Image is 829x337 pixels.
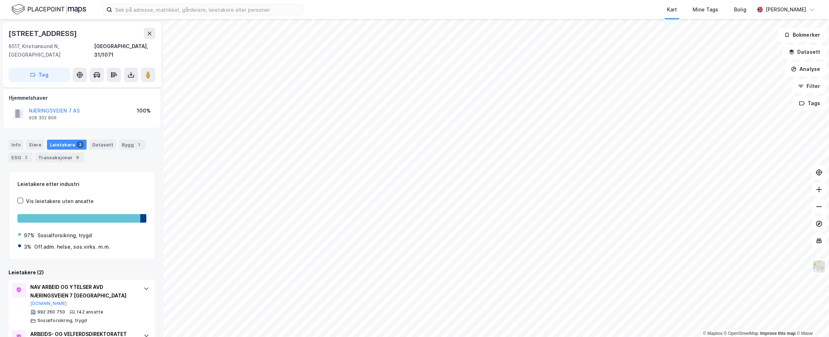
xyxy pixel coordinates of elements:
div: 992 260 750 [37,309,65,315]
div: Sosialforsikring, trygd [37,231,92,240]
button: Bokmerker [778,28,826,42]
div: Datasett [89,140,116,150]
img: Z [812,260,826,273]
div: ESG [9,152,32,162]
div: 928 302 806 [29,115,57,121]
div: 6517, Kristiansund N, [GEOGRAPHIC_DATA] [9,42,94,59]
div: Bygg [119,140,145,150]
div: Kontrollprogram for chat [793,303,829,337]
input: Søk på adresse, matrikkel, gårdeiere, leietakere eller personer [112,4,302,15]
iframe: Chat Widget [793,303,829,337]
div: 3% [24,243,31,251]
div: Vis leietakere uten ansatte [26,197,94,206]
div: Eiere [26,140,44,150]
button: [DOMAIN_NAME] [30,301,67,306]
div: NAV ARBEID OG YTELSER AVD NÆRINGSVEIEN 7 [GEOGRAPHIC_DATA] [30,283,136,300]
div: Off.adm. helse, sos.virks. m.m. [34,243,110,251]
div: [STREET_ADDRESS] [9,28,78,39]
div: 100% [137,107,151,115]
div: Sosialforsikring, trygd [37,318,87,323]
a: OpenStreetMap [724,331,758,336]
div: 1 [135,141,142,148]
a: Improve this map [760,331,796,336]
div: [GEOGRAPHIC_DATA], 31/1071 [94,42,155,59]
a: Mapbox [703,331,723,336]
div: Hjemmelshaver [9,94,155,102]
div: Mine Tags [693,5,718,14]
div: 97% [24,231,35,240]
div: Leietakere etter industri [17,180,146,188]
button: Filter [792,79,826,93]
button: Tag [9,68,70,82]
div: Transaksjoner [35,152,84,162]
div: Bolig [734,5,746,14]
button: Analyse [785,62,826,76]
div: 2 [22,154,30,161]
div: Leietakere [47,140,87,150]
div: 9 [74,154,81,161]
div: 2 [77,141,84,148]
div: [PERSON_NAME] [766,5,806,14]
div: Kart [667,5,677,14]
div: Info [9,140,24,150]
img: logo.f888ab2527a4732fd821a326f86c7f29.svg [11,3,86,16]
div: Leietakere (2) [9,268,155,277]
button: Datasett [783,45,826,59]
div: 142 ansatte [77,309,103,315]
button: Tags [793,96,826,110]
